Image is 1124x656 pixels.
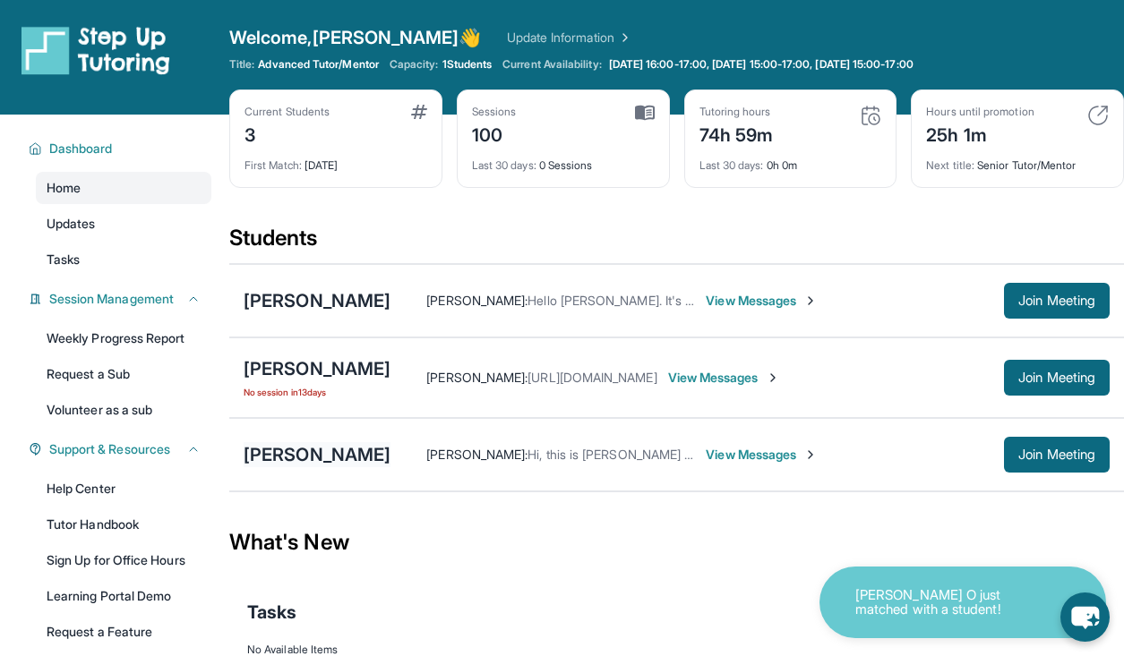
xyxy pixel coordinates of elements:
a: [DATE] 16:00-17:00, [DATE] 15:00-17:00, [DATE] 15:00-17:00 [605,57,917,72]
img: card [1087,105,1109,126]
span: Tasks [247,600,296,625]
div: 3 [245,119,330,148]
img: card [860,105,881,126]
span: Session Management [49,290,174,308]
button: Session Management [42,290,201,308]
img: card [635,105,655,121]
a: Help Center [36,473,211,505]
img: Chevron Right [614,29,632,47]
div: Sessions [472,105,517,119]
img: Chevron-Right [766,371,780,385]
span: Last 30 days : [699,158,764,172]
span: 1 Students [442,57,493,72]
a: Learning Portal Demo [36,580,211,612]
div: Hours until promotion [926,105,1034,119]
div: 74h 59m [699,119,774,148]
span: Last 30 days : [472,158,536,172]
span: View Messages [668,369,780,387]
a: Request a Feature [36,616,211,648]
span: Advanced Tutor/Mentor [258,57,378,72]
div: [PERSON_NAME] [244,288,390,313]
span: View Messages [706,446,818,464]
span: Title: [229,57,254,72]
span: View Messages [706,292,818,310]
div: [PERSON_NAME] [244,356,390,381]
button: Dashboard [42,140,201,158]
span: Current Availability: [502,57,601,72]
span: [DATE] 16:00-17:00, [DATE] 15:00-17:00, [DATE] 15:00-17:00 [609,57,914,72]
button: Support & Resources [42,440,201,458]
a: Request a Sub [36,358,211,390]
div: Current Students [245,105,330,119]
a: Tutor Handbook [36,508,211,541]
span: Welcome, [PERSON_NAME] 👋 [229,25,482,50]
span: Join Meeting [1018,295,1095,306]
a: Sign Up for Office Hours [36,544,211,576]
img: Chevron-Right [803,447,818,462]
span: [PERSON_NAME] : [426,293,528,308]
button: Join Meeting [1004,283,1110,319]
span: Support & Resources [49,440,170,458]
div: [PERSON_NAME] [244,442,390,467]
div: What's New [229,503,1124,582]
img: Chevron-Right [803,294,818,308]
button: Join Meeting [1004,360,1110,396]
span: Updates [47,215,96,233]
span: Capacity: [390,57,439,72]
span: Next title : [926,158,974,172]
a: Update Information [507,29,632,47]
div: [DATE] [245,148,427,173]
button: chat-button [1060,592,1110,642]
img: card [411,105,427,119]
span: No session in 13 days [244,385,390,399]
div: Students [229,224,1124,263]
div: 100 [472,119,517,148]
a: Tasks [36,243,211,276]
span: Dashboard [49,140,113,158]
div: 0h 0m [699,148,882,173]
span: First Match : [245,158,302,172]
span: [PERSON_NAME] : [426,447,528,462]
span: [URL][DOMAIN_NAME] [528,370,656,385]
span: Join Meeting [1018,372,1095,383]
a: Volunteer as a sub [36,394,211,426]
span: Tasks [47,251,80,268]
div: Senior Tutor/Mentor [926,148,1109,173]
img: logo [21,25,170,75]
span: Home [47,179,81,197]
a: Weekly Progress Report [36,322,211,354]
span: [PERSON_NAME] : [426,370,528,385]
div: 0 Sessions [472,148,655,173]
a: Updates [36,208,211,240]
p: [PERSON_NAME] O just matched with a student! [855,588,1034,618]
span: Join Meeting [1018,449,1095,460]
div: Tutoring hours [699,105,774,119]
div: 25h 1m [926,119,1034,148]
button: Join Meeting [1004,437,1110,473]
a: Home [36,172,211,204]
